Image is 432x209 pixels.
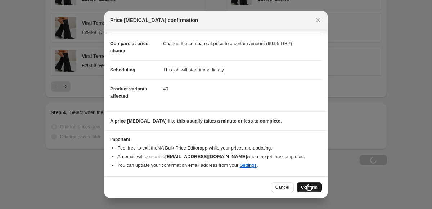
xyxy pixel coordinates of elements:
[110,67,135,72] span: Scheduling
[110,41,148,53] span: Compare at price change
[117,144,322,152] li: Feel free to exit the NA Bulk Price Editor app while your prices are updating.
[313,15,323,25] button: Close
[110,86,147,99] span: Product variants affected
[165,154,247,159] b: [EMAIL_ADDRESS][DOMAIN_NAME]
[240,163,257,168] a: Settings
[110,17,198,24] span: Price [MEDICAL_DATA] confirmation
[163,60,322,79] dd: This job will start immediately.
[110,118,282,124] b: A price [MEDICAL_DATA] like this usually takes a minute or less to complete.
[271,182,294,192] button: Cancel
[117,153,322,160] li: An email will be sent to when the job has completed .
[163,34,322,53] dd: Change the compare at price to a certain amount (69.95 GBP)
[110,137,322,142] h3: Important
[163,79,322,98] dd: 40
[275,184,289,190] span: Cancel
[117,162,322,169] li: You can update your confirmation email address from your .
